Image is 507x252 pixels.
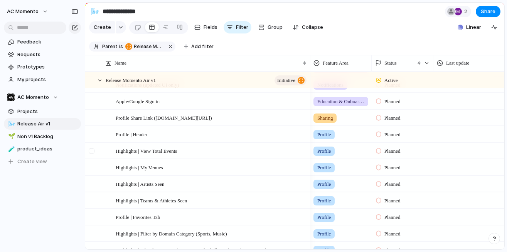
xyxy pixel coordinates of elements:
[134,43,164,50] span: Release Momento Air v1
[384,197,401,205] span: Planned
[317,114,333,122] span: Sharing
[236,23,248,31] span: Filter
[4,92,81,103] button: AC Momento
[116,130,147,139] span: Profile | Header
[317,164,331,172] span: Profile
[384,59,397,67] span: Status
[464,8,470,15] span: 2
[102,43,118,50] span: Parent
[224,21,251,33] button: Filter
[384,77,398,84] span: Active
[317,197,331,205] span: Profile
[17,145,78,153] span: product_ideas
[106,75,156,84] span: Release Momento Air v1
[125,43,164,50] span: Release Momento Air v1
[4,106,81,117] a: Projects
[116,97,160,105] span: Apple/Google Sign in
[384,180,401,188] span: Planned
[290,21,326,33] button: Collapse
[466,23,481,31] span: Linear
[8,120,13,129] div: 🌬️
[317,180,331,188] span: Profile
[4,74,81,85] a: My projects
[17,51,78,58] span: Requests
[384,98,401,105] span: Planned
[116,113,212,122] span: Profile Share Link ([DOMAIN_NAME][URL])
[7,8,39,15] span: AC Momento
[91,6,99,17] div: 🌬️
[4,49,81,60] a: Requests
[275,75,307,85] button: initiative
[116,179,164,188] span: Highlights | Artists Seen
[4,143,81,155] a: 🧪product_ideas
[476,6,500,17] button: Share
[3,5,52,18] button: AC Momento
[17,93,49,101] span: AC Momento
[4,118,81,130] a: 🌬️Release Air v1
[4,36,81,48] a: Feedback
[4,61,81,73] a: Prototypes
[8,132,13,141] div: 🌱
[179,41,218,52] button: Add filter
[116,163,163,172] span: Highlights | My Venues
[317,147,331,155] span: Profile
[384,147,401,155] span: Planned
[481,8,495,15] span: Share
[119,43,123,50] span: is
[7,145,15,153] button: 🧪
[89,21,115,33] button: Create
[446,59,469,67] span: Last update
[17,108,78,115] span: Projects
[17,38,78,46] span: Feedback
[4,131,81,142] a: 🌱Non v1 Backlog
[323,59,349,67] span: Feature Area
[115,59,126,67] span: Name
[277,75,295,86] span: initiative
[4,156,81,167] button: Create view
[317,131,331,139] span: Profile
[17,120,78,128] span: Release Air v1
[17,63,78,71] span: Prototypes
[302,23,323,31] span: Collapse
[17,76,78,83] span: My projects
[17,133,78,140] span: Non v1 Backlog
[384,164,401,172] span: Planned
[384,114,401,122] span: Planned
[254,21,286,33] button: Group
[8,145,13,154] div: 🧪
[7,133,15,140] button: 🌱
[116,146,177,155] span: Highlights | View Total Events
[384,214,401,221] span: Planned
[384,230,401,238] span: Planned
[455,22,484,33] button: Linear
[204,23,217,31] span: Fields
[191,43,214,50] span: Add filter
[317,98,364,105] span: Education & Onboarding
[124,42,165,51] button: Release Momento Air v1
[317,214,331,221] span: Profile
[7,120,15,128] button: 🌬️
[317,230,331,238] span: Profile
[384,131,401,139] span: Planned
[118,42,125,51] button: is
[94,23,111,31] span: Create
[116,196,187,205] span: Highlights | Teams & Athletes Seen
[89,5,101,18] button: 🌬️
[268,23,283,31] span: Group
[116,229,227,238] span: Highlights | Filter by Domain Category (Sports, Music)
[191,21,221,33] button: Fields
[17,158,47,165] span: Create view
[116,212,160,221] span: Profile | Favorites Tab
